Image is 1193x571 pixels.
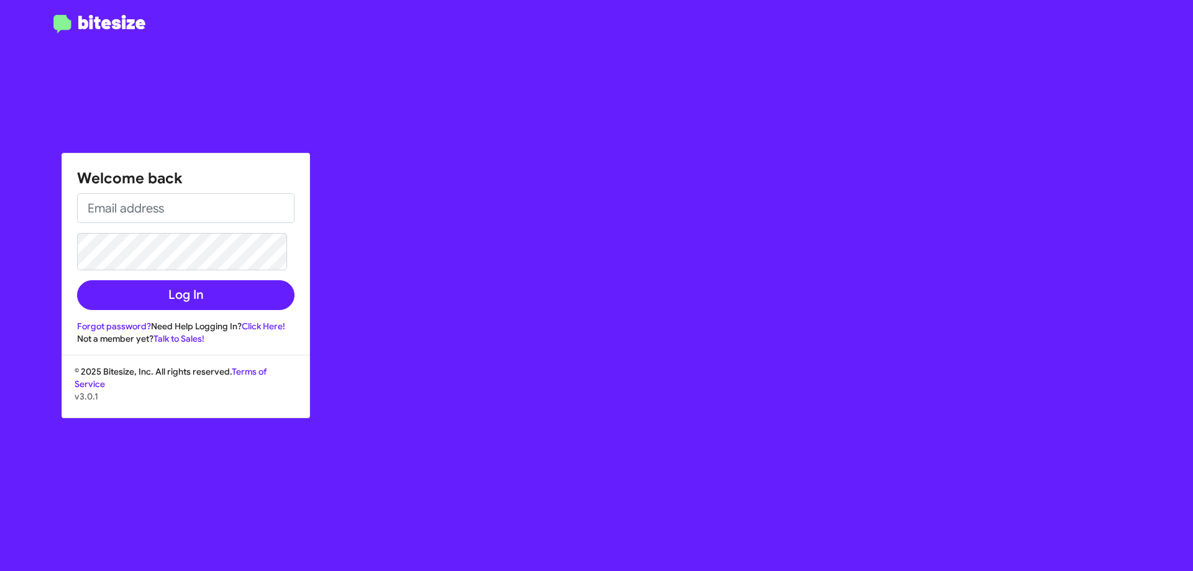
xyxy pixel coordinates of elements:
[62,365,309,418] div: © 2025 Bitesize, Inc. All rights reserved.
[75,366,267,390] a: Terms of Service
[153,333,204,344] a: Talk to Sales!
[77,320,295,332] div: Need Help Logging In?
[77,321,151,332] a: Forgot password?
[77,193,295,223] input: Email address
[75,390,297,403] p: v3.0.1
[242,321,285,332] a: Click Here!
[77,280,295,310] button: Log In
[77,332,295,345] div: Not a member yet?
[77,168,295,188] h1: Welcome back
